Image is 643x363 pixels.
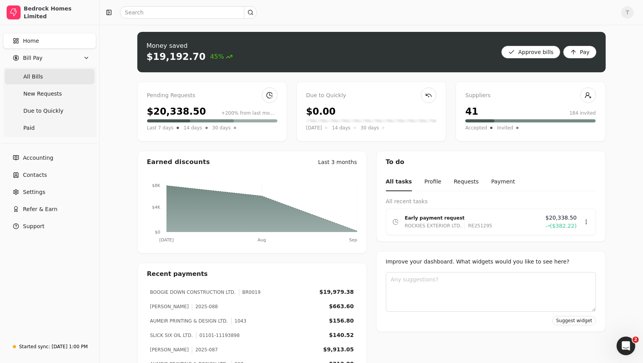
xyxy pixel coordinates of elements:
div: +200% from last month [221,110,277,117]
span: Home [23,37,39,45]
div: $0.00 [306,105,336,119]
tspan: $8K [152,183,160,188]
div: 184 invited [569,110,596,117]
div: $20,338.50 [147,105,206,119]
span: Accepted [465,124,487,132]
a: Started sync:[DATE] 1:00 PM [3,340,96,354]
a: All Bills [5,69,95,84]
button: Pay [563,46,596,58]
button: Requests [454,173,478,191]
button: Support [3,218,96,234]
button: Profile [424,173,442,191]
button: Approve bills [501,46,560,58]
div: ROCKIES EXTERIOR LTD. [405,222,462,230]
div: SLICK SIX OIL LTD. [150,332,193,339]
div: [PERSON_NAME] [150,346,189,353]
span: Invited [497,124,513,132]
tspan: $4K [152,205,160,210]
div: Pending Requests [147,91,277,100]
tspan: Sep [349,237,357,243]
button: Suggest widget [552,316,596,325]
iframe: Intercom live chat [617,337,635,355]
button: T [621,6,634,19]
tspan: $0 [155,230,160,235]
a: Accounting [3,150,96,166]
div: Started sync: [19,343,50,350]
a: Paid [5,120,95,136]
span: 2 [632,337,639,343]
span: All Bills [23,73,43,81]
span: Settings [23,188,45,196]
span: Paid [23,124,35,132]
div: Suppliers [465,91,596,100]
div: All recent tasks [386,197,596,206]
button: All tasks [386,173,412,191]
div: $19,192.70 [147,51,206,63]
div: 41 [465,105,478,119]
span: Refer & Earn [23,205,58,213]
div: Bedrock Homes Limited [24,5,93,20]
a: Contacts [3,167,96,183]
span: Contacts [23,171,47,179]
div: Money saved [147,41,233,51]
a: New Requests [5,86,95,101]
a: Home [3,33,96,49]
div: $9,913.05 [323,346,354,354]
div: BR0019 [239,289,261,296]
a: Due to Quickly [5,103,95,119]
div: 1043 [231,318,247,325]
div: $156.80 [329,317,354,325]
input: Search [120,6,257,19]
div: Earned discounts [147,157,210,167]
div: 2025-087 [192,346,218,353]
div: [PERSON_NAME] [150,303,189,310]
span: Bill Pay [23,54,42,62]
span: Last 7 days [147,124,174,132]
div: AUMEIR PRINTING & DESIGN LTD. [150,318,228,325]
div: 2025-088 [192,303,218,310]
div: $19,979.38 [319,288,354,296]
div: Last 3 months [318,158,357,166]
div: Early payment request [405,214,539,222]
button: Bill Pay [3,50,96,66]
span: 14 days [184,124,202,132]
a: Settings [3,184,96,200]
span: $20,338.50 [545,214,576,222]
div: Improve your dashboard. What widgets would you like to see here? [386,258,596,266]
div: BOOGIE DOWN CONSTRUCTION LTD. [150,289,236,296]
div: $663.60 [329,302,354,311]
span: Support [23,222,44,230]
div: To do [377,151,605,173]
tspan: [DATE] [159,237,173,243]
div: $140.52 [329,331,354,339]
div: Due to Quickly [306,91,436,100]
button: Refer & Earn [3,201,96,217]
span: 30 days [212,124,231,132]
div: Recent payments [138,263,366,285]
span: 30 days [361,124,379,132]
div: RE251295 [464,222,492,230]
div: [DATE] 1:00 PM [52,343,88,350]
span: 45% [210,52,233,61]
tspan: Aug [258,237,266,243]
button: Payment [491,173,515,191]
span: ($382.22) [550,222,577,230]
span: [DATE] [306,124,322,132]
div: 01101-11193898 [196,332,240,339]
span: 14 days [332,124,350,132]
span: New Requests [23,90,62,98]
span: Due to Quickly [23,107,63,115]
span: Accounting [23,154,53,162]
